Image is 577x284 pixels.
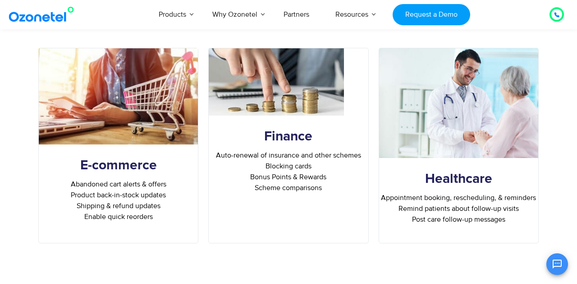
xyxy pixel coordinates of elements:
h3: Healthcare [379,170,538,188]
li: Scheme comparisons [209,182,368,193]
li: Auto-renewal of insurance and other schemes [209,150,368,161]
li: Shipping & refund updates [39,200,198,211]
a: Request a Demo [393,4,470,25]
li: Bonus Points & Rewards [209,172,368,182]
li: Enable quick reorders [39,211,198,222]
h3: Finance [209,128,368,145]
li: Product back-in-stock updates [39,190,198,200]
h3: E-commerce [39,157,198,174]
li: Abandoned cart alerts & offers [39,179,198,190]
li: Blocking cards [209,161,368,172]
li: Post care follow-up messages [379,214,538,225]
button: Open chat [546,253,568,275]
li: Appointment booking, rescheduling, & reminders [379,192,538,203]
li: Remind patients about follow-up visits [379,203,538,214]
